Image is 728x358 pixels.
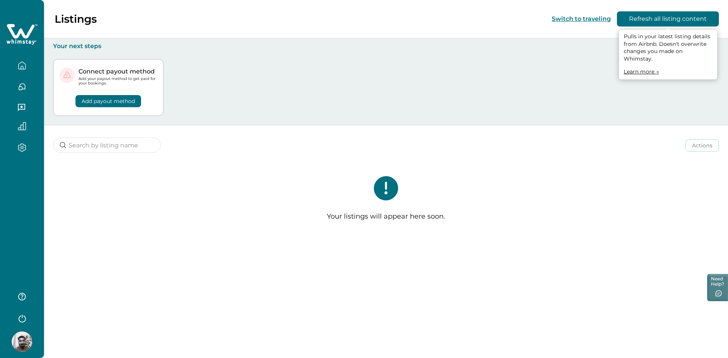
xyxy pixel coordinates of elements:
a: Learn more → [624,68,659,75]
p: Add your payout method to get paid for your bookings. [78,77,157,86]
button: Switch to traveling [552,15,611,22]
p: Connect payout method [78,68,157,75]
button: Refresh all listing content [617,11,719,27]
button: Add payout method [75,95,141,107]
p: Pulls in your latest listing details from Airbnb. Doesn't overwrite changes you made on Whimstay. [624,33,712,63]
p: Your listings will appear here soon. [327,213,445,221]
img: Whimstay Host [12,331,32,352]
input: Search by listing name [53,138,161,153]
p: Your next steps [53,42,719,50]
button: Actions [686,139,719,152]
p: Listings [55,13,97,25]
